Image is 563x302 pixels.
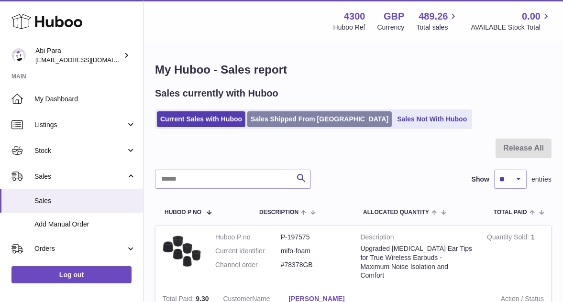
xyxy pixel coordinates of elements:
a: Sales Shipped From [GEOGRAPHIC_DATA] [247,111,392,127]
img: Abi@mifo.co.uk [11,48,26,63]
dt: Current identifier [215,247,281,256]
dt: Huboo P no [215,233,281,242]
div: Huboo Ref [333,23,365,32]
span: Stock [34,146,126,155]
span: Add Manual Order [34,220,136,229]
span: 489.26 [419,10,448,23]
strong: Description [361,233,473,244]
a: Current Sales with Huboo [157,111,245,127]
span: 0.00 [522,10,541,23]
span: ALLOCATED Quantity [363,209,429,216]
span: Total paid [494,209,527,216]
span: Orders [34,244,126,253]
strong: 4300 [344,10,365,23]
span: Sales [34,172,126,181]
a: Log out [11,266,132,283]
img: mifo-memory-foam-ear-tips.jpg [163,233,201,271]
a: 0.00 AVAILABLE Stock Total [471,10,552,32]
dd: mifo-foam [281,247,346,256]
dd: #78378GB [281,260,346,270]
td: 1 [480,226,551,287]
span: Description [259,209,298,216]
strong: GBP [384,10,404,23]
div: Abi Para [35,46,121,65]
div: Currency [377,23,405,32]
span: Total sales [416,23,459,32]
a: Sales Not With Huboo [394,111,470,127]
label: Show [472,175,489,184]
span: AVAILABLE Stock Total [471,23,552,32]
span: entries [531,175,552,184]
dd: P-197575 [281,233,346,242]
h1: My Huboo - Sales report [155,62,552,77]
span: Sales [34,196,136,205]
span: My Dashboard [34,95,136,104]
strong: Quantity Sold [487,233,531,243]
h2: Sales currently with Huboo [155,87,278,100]
span: [EMAIL_ADDRESS][DOMAIN_NAME] [35,56,141,64]
dt: Channel order [215,260,281,270]
a: 489.26 Total sales [416,10,459,32]
div: Upgraded [MEDICAL_DATA] Ear Tips for True Wireless Earbuds - Maximum Noise Isolation and Comfort [361,244,473,280]
span: Listings [34,120,126,129]
span: Huboo P no [165,209,201,216]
